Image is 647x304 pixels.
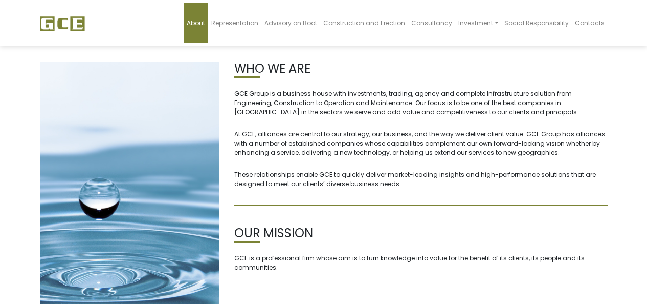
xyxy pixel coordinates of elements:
[455,3,501,43] a: Investment
[408,3,455,43] a: Consultancy
[40,16,85,31] img: GCE Group
[320,3,408,43] a: Construction and Erection
[208,3,261,43] a: Representation
[504,18,569,27] span: Social Responsibility
[458,18,493,27] span: Investment
[234,62,608,76] h2: WHO WE ARE
[211,18,258,27] span: Representation
[187,18,205,27] span: About
[184,3,208,43] a: About
[501,3,572,43] a: Social Responsibility
[234,226,608,241] h2: OUR MISSION
[575,18,605,27] span: Contacts
[234,89,608,117] p: GCE Group is a business house with investments, trading, agency and complete Infrastructure solut...
[411,18,452,27] span: Consultancy
[234,170,608,189] p: These relationships enable GCE to quickly deliver market-leading insights and high-performance so...
[264,18,317,27] span: Advisory on Boot
[323,18,405,27] span: Construction and Erection
[572,3,608,43] a: Contacts
[261,3,320,43] a: Advisory on Boot
[234,254,608,272] p: GCE is a professional firm whose aim is to turn knowledge into value for the benefit of its clien...
[234,130,608,157] p: At GCE, alliances are central to our strategy, our business, and the way we deliver client value....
